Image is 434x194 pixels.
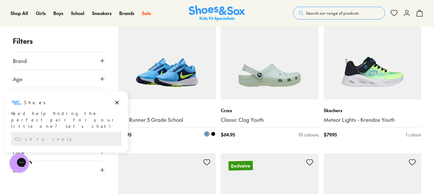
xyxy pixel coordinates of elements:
[406,131,421,138] div: 1 colour
[11,10,28,16] span: Shop All
[298,131,319,138] div: 10 colours
[306,10,359,16] span: Search our range of products
[11,42,121,56] div: Reply to the campaigns
[13,57,27,65] span: Brand
[36,10,46,17] a: Girls
[324,107,422,114] p: Skechers
[142,10,151,17] a: Sale
[142,10,151,16] span: Sale
[11,10,28,17] a: Shop All
[11,20,121,39] div: Need help finding the perfect pair for your little one? Let’s chat!
[112,8,121,17] button: Dismiss campaign
[119,10,134,17] a: Brands
[92,10,112,16] span: Sneakers
[229,161,253,170] p: Exclusive
[13,75,22,83] span: Age
[13,161,105,179] button: Size
[92,10,112,17] a: Sneakers
[118,107,216,114] p: Nike
[24,9,49,16] h3: Shoes
[13,36,105,46] p: Filters
[11,7,21,18] img: Shoes logo
[221,131,235,138] span: $ 64.95
[6,151,32,175] iframe: Gorgias live chat messenger
[324,2,422,99] a: Light Up
[5,1,128,62] div: Campaign message
[293,7,385,19] button: Search our range of products
[119,10,134,16] span: Brands
[53,10,63,17] a: Boys
[53,10,63,16] span: Boys
[13,70,105,88] button: Age
[324,116,422,123] a: Meteor Lights - Krendox Youth
[189,5,245,21] img: SNS_Logo_Responsive.svg
[36,10,46,16] span: Girls
[13,88,105,106] button: Gender
[324,131,337,138] span: $ 79.95
[13,52,105,70] button: Brand
[189,5,245,21] a: Shoes & Sox
[5,7,128,39] div: Message from Shoes. Need help finding the perfect pair for your little one? Let’s chat!
[71,10,84,16] span: School
[221,116,319,123] a: Classic Clog Youth
[71,10,84,17] a: School
[118,116,216,123] a: Star Runner 5 Grade School
[221,107,319,114] p: Crocs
